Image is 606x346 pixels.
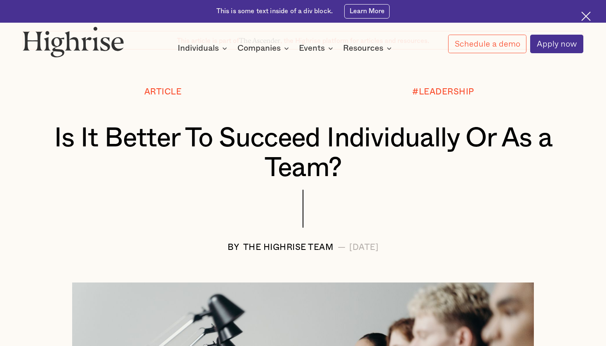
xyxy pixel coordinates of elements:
div: Resources [343,43,383,53]
div: The Highrise Team [243,243,334,252]
a: Schedule a demo [448,35,526,53]
div: Individuals [178,43,219,53]
div: Companies [237,43,281,53]
img: Cross icon [581,12,591,21]
img: Highrise logo [23,26,124,57]
div: Events [299,43,325,53]
div: — [338,243,346,252]
div: Companies [237,43,291,53]
div: [DATE] [349,243,378,252]
div: #LEADERSHIP [412,87,474,97]
div: Events [299,43,336,53]
div: Individuals [178,43,230,53]
a: Learn More [344,4,390,19]
a: Apply now [530,35,583,53]
div: Resources [343,43,394,53]
h1: Is It Better To Succeed Individually Or As a Team? [46,123,560,183]
div: This is some text inside of a div block. [216,7,333,16]
div: BY [228,243,240,252]
div: Article [144,87,182,97]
